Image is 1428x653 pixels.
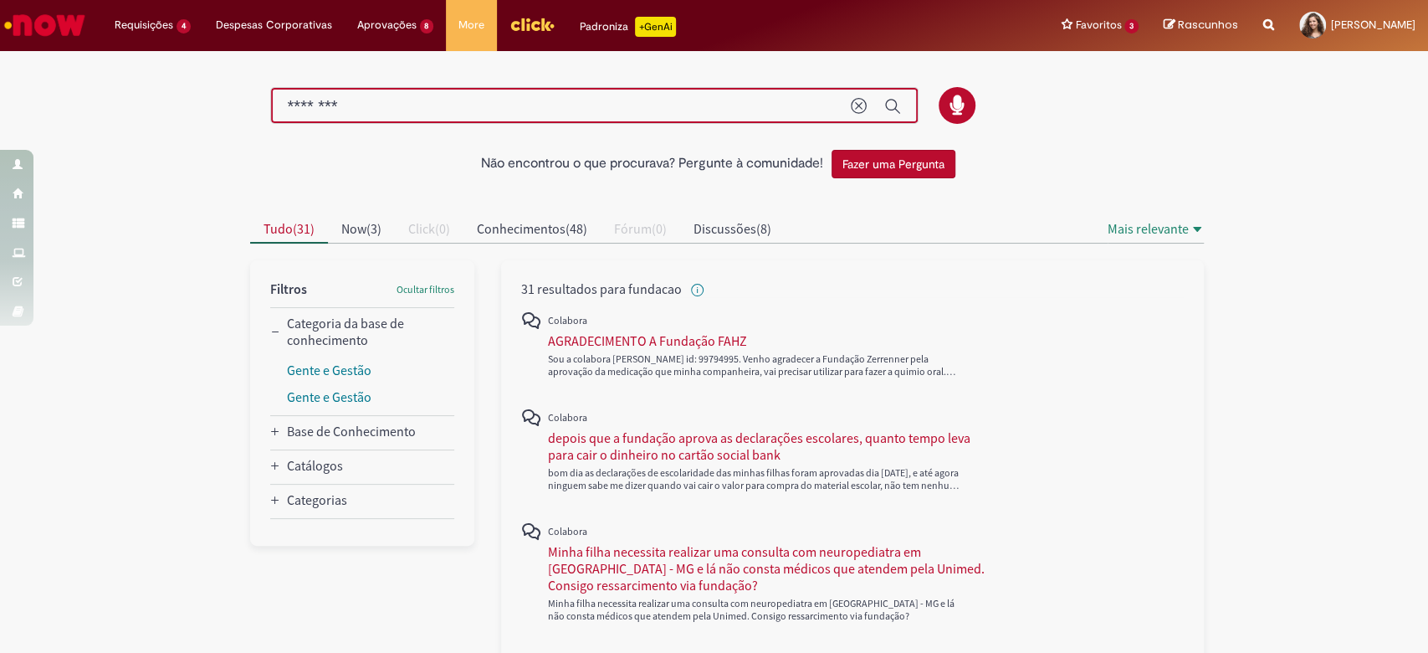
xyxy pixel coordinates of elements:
span: 3 [1124,19,1139,33]
span: Aprovações [357,17,417,33]
span: Despesas Corporativas [216,17,332,33]
span: Favoritos [1075,17,1121,33]
img: ServiceNow [2,8,88,42]
span: [PERSON_NAME] [1331,18,1415,32]
span: Rascunhos [1178,17,1238,33]
img: click_logo_yellow_360x200.png [509,12,555,37]
div: Padroniza [580,17,676,37]
span: 4 [177,19,191,33]
a: Rascunhos [1164,18,1238,33]
button: Fazer uma Pergunta [832,150,955,178]
span: Requisições [115,17,173,33]
h2: Não encontrou o que procurava? Pergunte à comunidade! [481,157,823,172]
span: 8 [420,19,434,33]
p: +GenAi [635,17,676,37]
span: More [458,17,484,33]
